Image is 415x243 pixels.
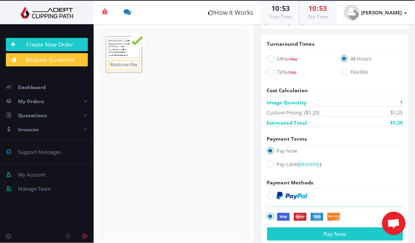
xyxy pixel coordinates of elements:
a: (Monthly) [299,161,322,168]
label: Pay Now [267,147,403,157]
a: (-15%) [286,68,297,75]
label: 24H [267,55,329,65]
span: : [279,4,282,13]
img: user_default.jpg [344,5,360,20]
span: My Orders [18,98,44,105]
a: Create New Order [6,38,88,51]
span: $1.25 [390,119,403,127]
label: 72H [267,68,329,79]
span: : [317,4,319,13]
span: (+15%) [286,57,297,62]
span: Support Messages [18,148,61,155]
span: Payment Terms [267,135,307,142]
span: Quotations [18,112,47,119]
span: Manage Team [18,185,51,192]
a: Request Quotation [6,53,88,66]
label: Flexible [341,68,403,79]
strong: [PERSON_NAME] [362,9,402,16]
small: Our Time [308,13,328,20]
span: Monthly [300,161,320,168]
span: Payment Methods [267,179,313,186]
small: Your Time [269,13,292,20]
button: Pay Now [267,227,403,241]
span: Dashboard [18,84,46,91]
span: $1.25 [391,109,403,116]
span: Image Quantity [267,98,307,106]
img: PayPal [277,192,307,200]
span: Estimated Total [267,119,307,127]
span: Cost Calculation [267,87,308,94]
label: Pay Later [267,160,403,171]
a: Remove File [108,60,139,70]
span: 10 [309,4,317,13]
a: Open chat [382,212,406,235]
span: Invoices [18,126,39,133]
span: Turnaround Times [267,40,315,47]
img: Securely by Stripe [277,213,340,222]
a: (+15%) [286,55,297,62]
span: (-15%) [286,70,297,75]
span: 1 [400,98,403,106]
span: 53 [282,4,290,13]
span: My Account [18,171,46,178]
span: Custom Pricing: ($1.25) [267,109,320,116]
a: [PERSON_NAME] [336,1,415,24]
span: 53 [319,4,327,13]
img: Adept Graphics [6,7,88,18]
a: How It Works [200,1,261,24]
label: 48 Hours [341,55,403,65]
span: 10 [271,4,279,13]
